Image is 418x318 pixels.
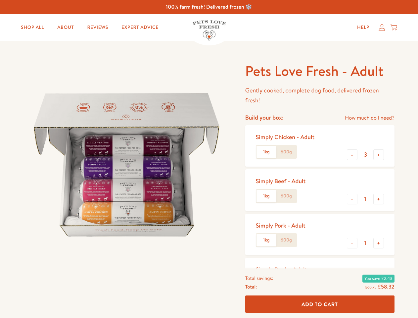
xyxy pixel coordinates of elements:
h4: Build your box: [245,114,284,121]
h1: Pets Love Fresh - Adult [245,62,395,80]
span: Add To Cart [302,300,338,307]
a: Shop All [16,21,49,34]
button: + [373,238,384,248]
img: Pets Love Fresh [193,20,226,40]
button: - [347,149,357,160]
a: About [52,21,79,34]
div: Simply Duck - Adult [256,266,307,273]
button: Add To Cart [245,295,395,313]
button: - [347,194,357,204]
label: 600g [276,146,296,158]
button: - [347,238,357,248]
label: 1kg [256,146,276,158]
label: 1kg [256,234,276,246]
button: + [373,149,384,160]
div: Simply Chicken - Adult [256,133,314,141]
span: Total savings: [245,274,273,282]
button: + [373,194,384,204]
span: £58.32 [378,283,394,290]
a: Expert Advice [116,21,164,34]
label: 600g [276,190,296,202]
label: 1kg [256,190,276,202]
label: 600g [276,234,296,246]
a: Help [352,21,375,34]
a: Reviews [82,21,113,34]
div: Simply Pork - Adult [256,222,305,229]
s: £60.75 [365,284,376,290]
div: Simply Beef - Adult [256,177,306,185]
a: How much do I need? [345,114,394,123]
span: You save £2.43 [362,274,394,282]
img: Pets Love Fresh - Adult [24,62,229,268]
p: Gently cooked, complete dog food, delivered frozen fresh! [245,85,395,106]
span: Total: [245,282,257,291]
